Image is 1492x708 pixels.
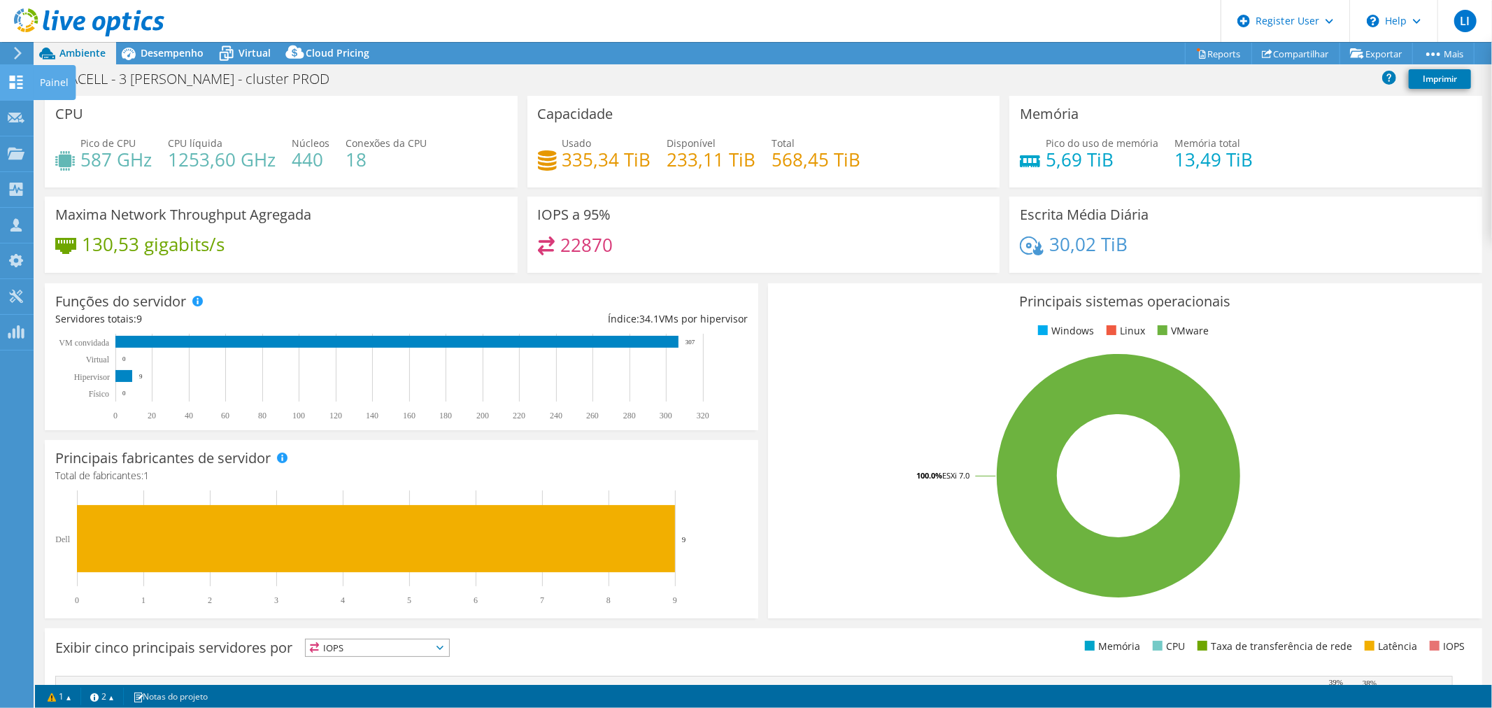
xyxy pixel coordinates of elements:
[292,152,329,167] h4: 440
[667,136,716,150] span: Disponível
[75,595,79,605] text: 0
[329,411,342,420] text: 120
[239,46,271,59] span: Virtual
[55,534,70,544] text: Dell
[1340,43,1413,64] a: Exportar
[89,389,109,399] tspan: Físico
[143,469,149,482] span: 1
[586,411,599,420] text: 260
[306,639,449,656] span: IOPS
[82,236,225,252] h4: 130,53 gigabits/s
[123,688,218,705] a: Notas do projeto
[1046,136,1158,150] span: Pico do uso de memória
[74,372,110,382] text: Hipervisor
[667,152,756,167] h4: 233,11 TiB
[55,106,83,122] h3: CPU
[623,411,636,420] text: 280
[1081,639,1140,654] li: Memória
[59,46,106,59] span: Ambiente
[292,136,329,150] span: Núcleos
[660,411,672,420] text: 300
[513,411,525,420] text: 220
[639,312,659,325] span: 34.1
[1363,679,1377,687] text: 38%
[113,411,118,420] text: 0
[562,152,651,167] h4: 335,34 TiB
[685,339,695,346] text: 307
[168,136,222,150] span: CPU líquida
[772,152,861,167] h4: 568,45 TiB
[916,470,942,481] tspan: 100.0%
[33,65,76,100] div: Painel
[1367,15,1379,27] svg: \n
[208,595,212,605] text: 2
[141,46,204,59] span: Desempenho
[673,595,677,605] text: 9
[1361,639,1417,654] li: Latência
[1020,207,1149,222] h3: Escrita Média Diária
[55,468,748,483] h4: Total de fabricantes:
[682,535,686,544] text: 9
[274,595,278,605] text: 3
[779,294,1471,309] h3: Principais sistemas operacionais
[540,595,544,605] text: 7
[1251,43,1340,64] a: Compartilhar
[258,411,267,420] text: 80
[1412,43,1475,64] a: Mais
[1329,678,1343,686] text: 39%
[292,411,305,420] text: 100
[1174,152,1253,167] h4: 13,49 TiB
[1103,323,1145,339] li: Linux
[942,470,969,481] tspan: ESXi 7.0
[346,152,427,167] h4: 18
[606,595,611,605] text: 8
[1020,106,1079,122] h3: Memória
[562,136,592,150] span: Usado
[1149,639,1185,654] li: CPU
[1154,323,1209,339] li: VMware
[341,595,345,605] text: 4
[185,411,193,420] text: 40
[122,390,126,397] text: 0
[55,451,271,466] h3: Principais fabricantes de servidor
[560,237,613,253] h4: 22870
[55,294,186,309] h3: Funções do servidor
[221,411,229,420] text: 60
[59,338,109,348] text: VM convidada
[1174,136,1240,150] span: Memória total
[476,411,489,420] text: 200
[1035,323,1094,339] li: Windows
[168,152,276,167] h4: 1253,60 GHz
[403,411,415,420] text: 160
[402,311,748,327] div: Índice: VMs por hipervisor
[139,373,143,380] text: 9
[474,595,478,605] text: 6
[136,312,142,325] span: 9
[55,207,311,222] h3: Maxima Network Throughput Agregada
[1426,639,1465,654] li: IOPS
[141,595,145,605] text: 1
[80,152,152,167] h4: 587 GHz
[538,207,611,222] h3: IOPS a 95%
[550,411,562,420] text: 240
[55,311,402,327] div: Servidores totais:
[122,355,126,362] text: 0
[538,106,613,122] h3: Capacidade
[346,136,427,150] span: Conexões da CPU
[45,71,351,87] h1: BRACELL - 3 [PERSON_NAME] - cluster PROD
[366,411,378,420] text: 140
[1409,69,1471,89] a: Imprimir
[697,411,709,420] text: 320
[80,688,124,705] a: 2
[38,688,81,705] a: 1
[1454,10,1477,32] span: LI
[306,46,369,59] span: Cloud Pricing
[1185,43,1252,64] a: Reports
[86,355,110,364] text: Virtual
[1194,639,1352,654] li: Taxa de transferência de rede
[80,136,136,150] span: Pico de CPU
[148,411,156,420] text: 20
[772,136,795,150] span: Total
[1049,236,1128,252] h4: 30,02 TiB
[1046,152,1158,167] h4: 5,69 TiB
